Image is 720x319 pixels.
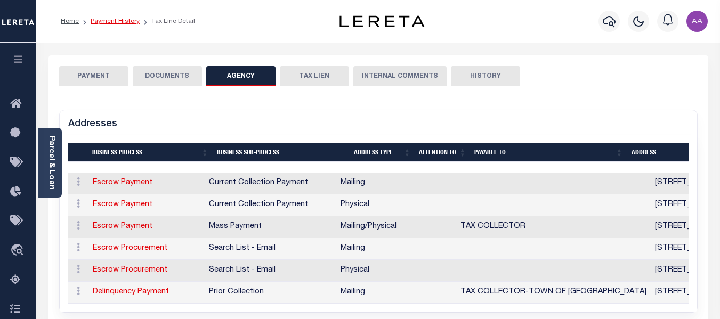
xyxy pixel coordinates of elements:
[209,223,262,230] span: Contact information related to agency requirements for Mass Payment Processing.
[93,266,167,274] a: Escrow Procurement
[93,244,167,252] a: Escrow Procurement
[68,119,117,130] h5: Addresses
[209,179,308,186] span: Contact information related to agency requirements, tax bill and payment information for current ...
[456,282,651,304] td: TAX COLLECTOR-TOWN OF [GEOGRAPHIC_DATA]
[451,66,520,86] button: HISTORY
[93,288,169,296] a: Delinquency Payment
[88,143,213,162] th: Business Process: activate to sort column ascending
[336,282,401,304] td: Mailing
[209,244,276,252] span: Contact information for procurement of jurisdiction current tax data via Email.
[336,216,401,238] td: Mailing/Physical
[61,18,79,24] a: Home
[206,66,276,86] button: AGENCY
[686,11,708,32] img: svg+xml;base64,PHN2ZyB4bWxucz0iaHR0cDovL3d3dy53My5vcmcvMjAwMC9zdmciIHBvaW50ZXItZXZlbnRzPSJub25lIi...
[209,266,276,274] span: Contact information for procurement of jurisdiction current tax data via Email.
[209,288,264,296] span: Contact information related to agency requirements, tax bill information (amounts, status) and pa...
[339,15,425,27] img: logo-dark.svg
[93,179,152,186] a: Escrow Payment
[140,17,195,26] li: Tax Line Detail
[280,66,349,86] button: TAX LIEN
[133,66,202,86] button: DOCUMENTS
[336,173,401,194] td: Mailing
[353,66,447,86] button: INTERNAL COMMENTS
[415,143,470,162] th: Attention To: activate to sort column ascending
[470,143,627,162] th: Payable To: activate to sort column ascending
[336,194,401,216] td: Physical
[336,260,401,282] td: Physical
[336,238,401,260] td: Mailing
[91,18,140,24] a: Payment History
[93,223,152,230] a: Escrow Payment
[47,136,55,190] a: Parcel & Loan
[213,143,350,162] th: Business Sub-Process
[350,143,415,162] th: Address Type: activate to sort column ascending
[93,201,152,208] a: Escrow Payment
[209,201,308,208] span: Contact information related to agency requirements, tax bill and payment information for current ...
[59,66,128,86] button: PAYMENT
[456,216,651,238] td: TAX COLLECTOR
